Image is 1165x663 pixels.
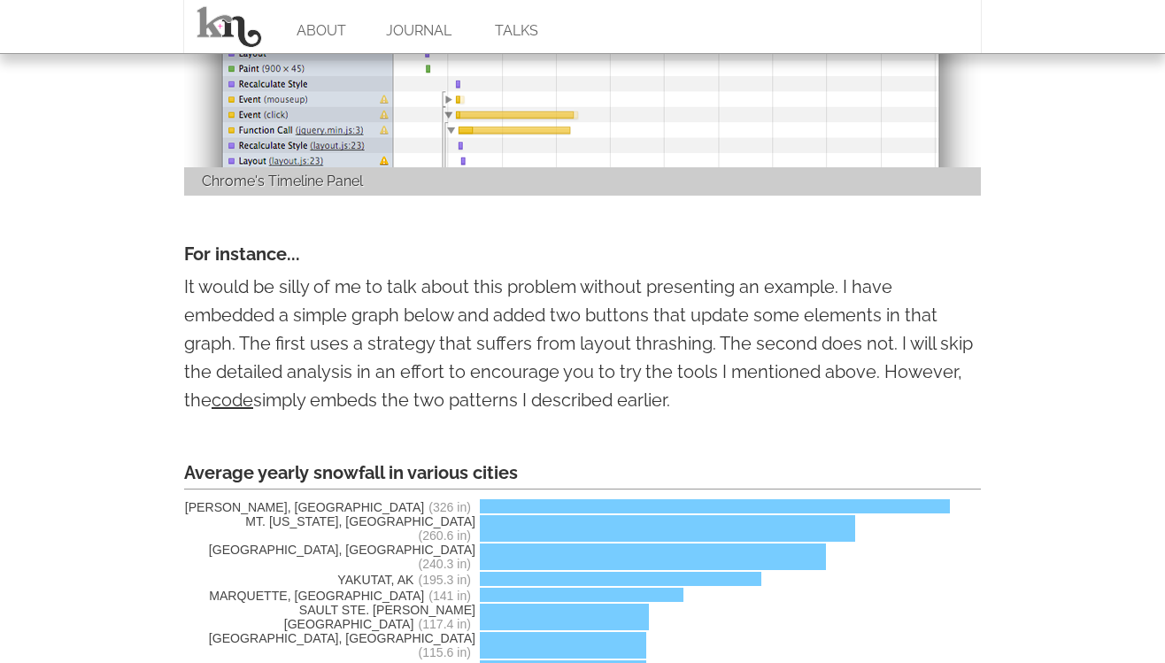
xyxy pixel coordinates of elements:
[418,528,471,543] span: (260.6 in)
[418,645,471,659] span: (115.6 in)
[212,389,253,411] a: code
[184,167,981,196] div: Chrome's Timeline Panel
[428,589,471,603] span: (141 in)
[428,500,471,514] span: (326 in)
[184,543,475,571] span: [GEOGRAPHIC_DATA], [GEOGRAPHIC_DATA]
[184,240,981,268] h4: For instance...
[184,589,475,603] span: MARQUETTE, [GEOGRAPHIC_DATA]
[184,573,475,587] span: YAKUTAT, AK
[418,617,471,631] span: (117.4 in)
[184,273,981,414] p: It would be silly of me to talk about this problem without presenting an example. I have embedded...
[184,631,475,659] span: [GEOGRAPHIC_DATA], [GEOGRAPHIC_DATA]
[184,603,475,631] span: SAULT STE. [PERSON_NAME][GEOGRAPHIC_DATA]
[184,459,981,490] div: Average yearly snowfall in various cities
[184,500,475,514] span: [PERSON_NAME], [GEOGRAPHIC_DATA]
[184,514,475,543] span: MT. [US_STATE], [GEOGRAPHIC_DATA]
[418,557,471,571] span: (240.3 in)
[418,573,471,587] span: (195.3 in)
